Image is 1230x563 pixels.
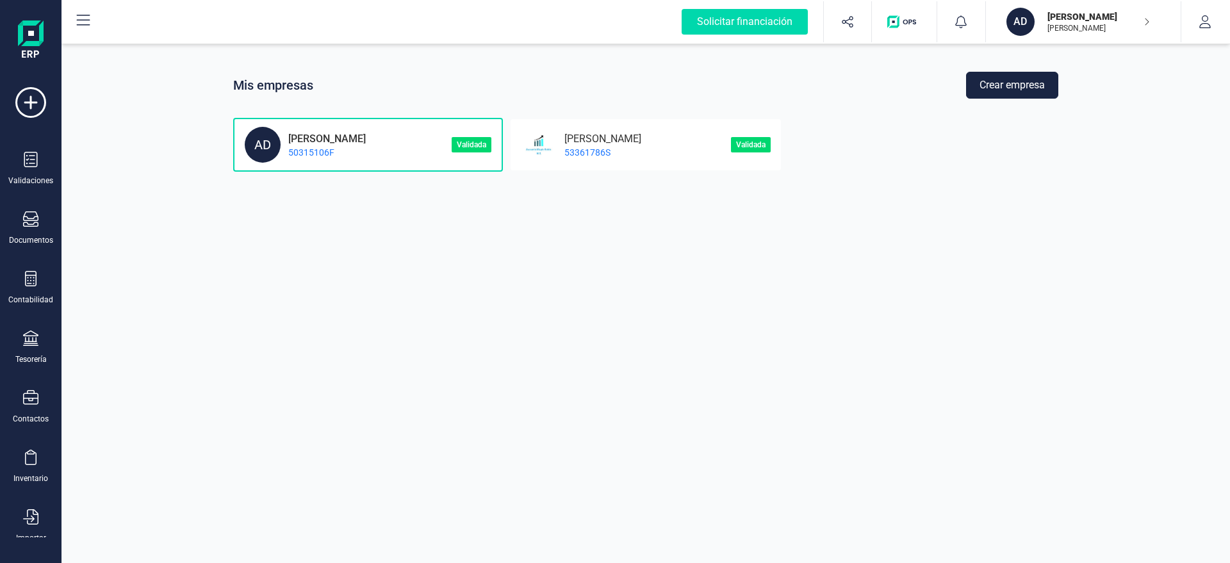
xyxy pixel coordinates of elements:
[1006,8,1035,36] div: AD
[452,137,491,152] p: Validada
[1047,23,1150,33] p: [PERSON_NAME]
[521,127,557,163] img: MA
[731,137,771,152] p: Validada
[16,533,46,543] div: Importar
[557,146,641,159] p: 53361786S
[13,473,48,484] div: Inventario
[8,295,53,305] div: Contabilidad
[880,1,929,42] button: Logo de OPS
[1001,1,1165,42] button: AD[PERSON_NAME][PERSON_NAME]
[9,235,53,245] div: Documentos
[887,15,921,28] img: Logo de OPS
[13,414,49,424] div: Contactos
[245,127,281,163] div: AD
[233,76,313,94] span: Mis empresas
[966,72,1058,99] button: Crear empresa
[281,131,366,143] p: [PERSON_NAME]
[1047,10,1150,23] p: [PERSON_NAME]
[8,175,53,186] div: Validaciones
[682,9,808,35] div: Solicitar financiación
[18,20,44,61] img: Logo Finanedi
[666,1,823,42] button: Solicitar financiación
[281,146,366,159] p: 50315106F
[15,354,47,364] div: Tesorería
[557,131,641,143] p: [PERSON_NAME]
